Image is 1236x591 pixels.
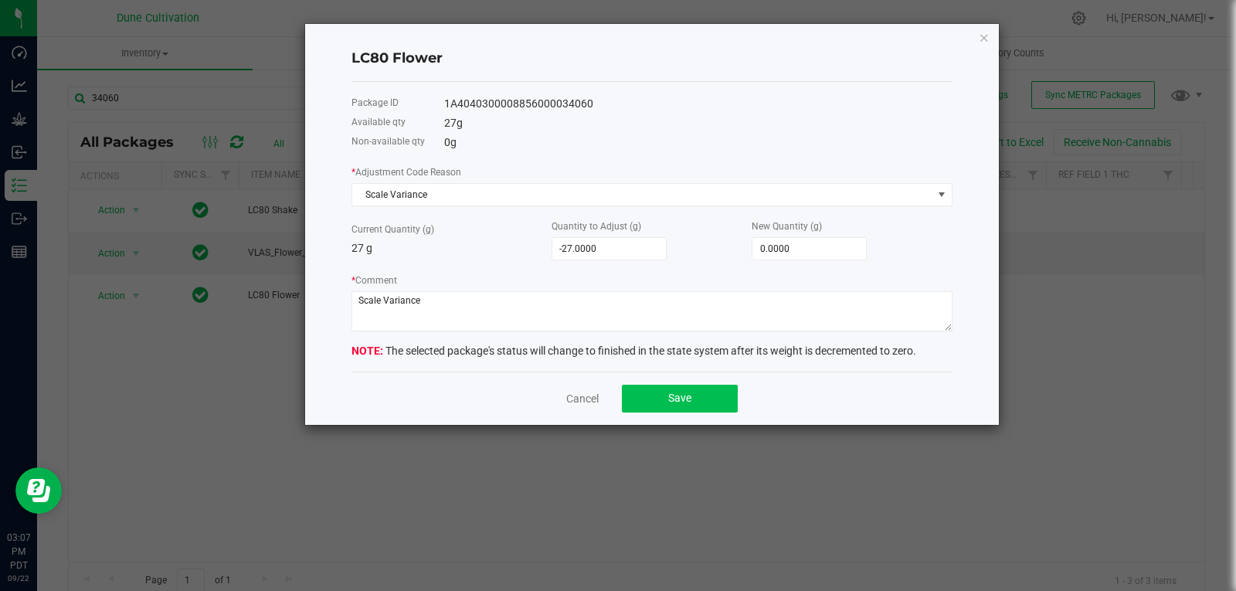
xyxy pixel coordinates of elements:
p: 27 g [351,240,552,256]
span: g [450,136,457,148]
label: Adjustment Code Reason [351,165,461,179]
div: 1A4040300008856000034060 [444,96,952,112]
span: g [457,117,463,129]
label: Available qty [351,115,406,129]
input: 0 [752,238,866,260]
a: Cancel [566,391,599,406]
label: Package ID [351,96,399,110]
input: 0 [552,238,666,260]
div: 0 [444,134,952,151]
label: Quantity to Adjust (g) [552,219,641,233]
span: Scale Variance [352,184,932,205]
div: The selected package's status will change to finished in the state system after its weight is dec... [351,343,952,359]
button: Save [622,385,738,413]
label: New Quantity (g) [752,219,822,233]
label: Non-available qty [351,134,425,148]
h4: LC80 Flower [351,49,952,69]
label: Current Quantity (g) [351,222,434,236]
iframe: Resource center [15,467,62,514]
div: 27 [444,115,952,131]
label: Comment [351,273,397,287]
span: Save [668,392,691,404]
